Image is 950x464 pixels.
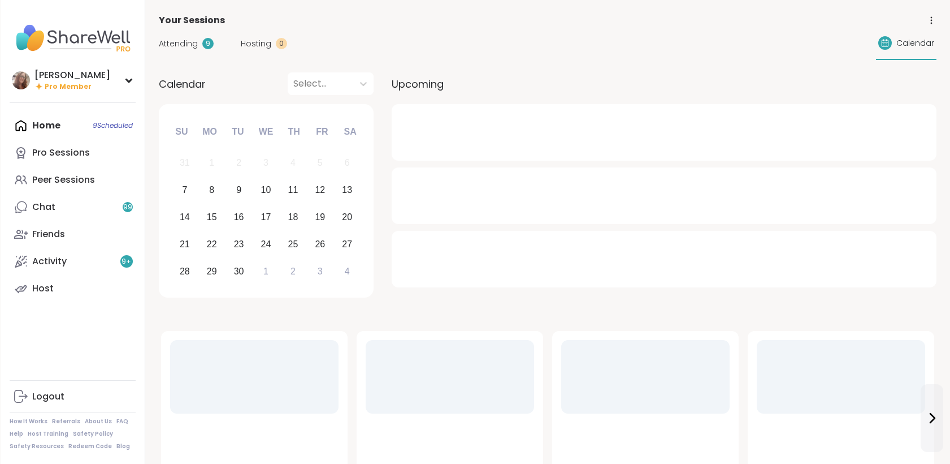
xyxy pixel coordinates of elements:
a: Peer Sessions [10,166,136,194]
div: Choose Wednesday, September 17th, 2025 [254,205,278,230]
div: 0 [276,38,287,49]
div: Sa [337,119,362,144]
div: 17 [261,209,271,225]
div: Choose Friday, September 19th, 2025 [308,205,332,230]
span: Upcoming [392,76,444,92]
div: Choose Friday, September 12th, 2025 [308,178,332,203]
div: Choose Wednesday, September 24th, 2025 [254,232,278,256]
div: Not available Sunday, August 31st, 2025 [173,151,197,175]
div: Choose Monday, September 22nd, 2025 [199,232,224,256]
div: Choose Tuesday, September 23rd, 2025 [227,232,251,256]
a: Activity9+ [10,248,136,275]
div: Chat [32,201,55,213]
div: Tu [225,119,250,144]
img: dodi [12,71,30,89]
div: 27 [342,237,352,252]
div: Logout [32,390,64,403]
a: Safety Policy [73,430,113,438]
div: Choose Monday, September 29th, 2025 [199,259,224,283]
img: ShareWell Nav Logo [10,18,136,58]
div: 18 [288,209,298,225]
div: 2 [290,264,296,279]
div: [PERSON_NAME] [34,69,110,81]
div: Choose Wednesday, September 10th, 2025 [254,178,278,203]
div: Choose Saturday, September 13th, 2025 [335,178,359,203]
div: Choose Tuesday, September 30th, 2025 [227,259,251,283]
div: Pro Sessions [32,147,90,159]
div: 12 [315,182,325,197]
span: Your Sessions [159,14,225,27]
div: 29 [207,264,217,279]
div: 26 [315,237,325,252]
div: Choose Tuesday, September 9th, 2025 [227,178,251,203]
div: Not available Monday, September 1st, 2025 [199,151,224,175]
div: Choose Sunday, September 7th, 2025 [173,178,197,203]
div: We [253,119,278,144]
div: Choose Wednesday, October 1st, 2025 [254,259,278,283]
div: Fr [310,119,335,144]
span: Pro Member [45,82,92,92]
div: Choose Sunday, September 14th, 2025 [173,205,197,230]
div: 5 [318,155,323,170]
div: Activity [32,255,67,268]
div: Choose Friday, September 26th, 2025 [308,232,332,256]
a: Help [10,430,23,438]
div: 6 [345,155,350,170]
a: Referrals [52,418,80,426]
span: 9 + [122,257,131,267]
div: Th [281,119,306,144]
div: 10 [261,182,271,197]
span: 99 [123,203,132,212]
div: 1 [263,264,268,279]
a: Host Training [28,430,68,438]
div: 8 [209,182,214,197]
div: 13 [342,182,352,197]
div: 2 [236,155,241,170]
div: Not available Saturday, September 6th, 2025 [335,151,359,175]
div: 4 [290,155,296,170]
div: Choose Saturday, September 27th, 2025 [335,232,359,256]
div: 19 [315,209,325,225]
div: Su [169,119,194,144]
div: Mo [197,119,222,144]
div: Choose Monday, September 8th, 2025 [199,178,224,203]
div: Not available Wednesday, September 3rd, 2025 [254,151,278,175]
div: Choose Sunday, September 28th, 2025 [173,259,197,283]
div: 9 [202,38,214,49]
div: 28 [180,264,190,279]
div: 1 [209,155,214,170]
span: Calendar [896,37,934,49]
div: Host [32,282,54,295]
div: Peer Sessions [32,174,95,186]
div: Choose Tuesday, September 16th, 2025 [227,205,251,230]
div: 3 [263,155,268,170]
a: About Us [85,418,112,426]
span: Attending [159,38,198,50]
div: month 2025-09 [171,149,361,285]
div: Choose Sunday, September 21st, 2025 [173,232,197,256]
div: 21 [180,237,190,252]
div: 14 [180,209,190,225]
div: Choose Saturday, October 4th, 2025 [335,259,359,283]
a: FAQ [116,418,128,426]
a: Logout [10,383,136,410]
span: Hosting [241,38,271,50]
div: Not available Friday, September 5th, 2025 [308,151,332,175]
div: 4 [345,264,350,279]
div: 31 [180,155,190,170]
div: 16 [234,209,244,225]
span: Calendar [159,76,206,92]
div: Choose Saturday, September 20th, 2025 [335,205,359,230]
a: Friends [10,221,136,248]
div: Not available Tuesday, September 2nd, 2025 [227,151,251,175]
div: 23 [234,237,244,252]
div: Choose Thursday, September 25th, 2025 [281,232,305,256]
a: How It Works [10,418,47,426]
div: Choose Thursday, September 11th, 2025 [281,178,305,203]
a: Chat99 [10,194,136,221]
div: 7 [182,182,187,197]
div: Not available Thursday, September 4th, 2025 [281,151,305,175]
div: 15 [207,209,217,225]
div: 22 [207,237,217,252]
div: 30 [234,264,244,279]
